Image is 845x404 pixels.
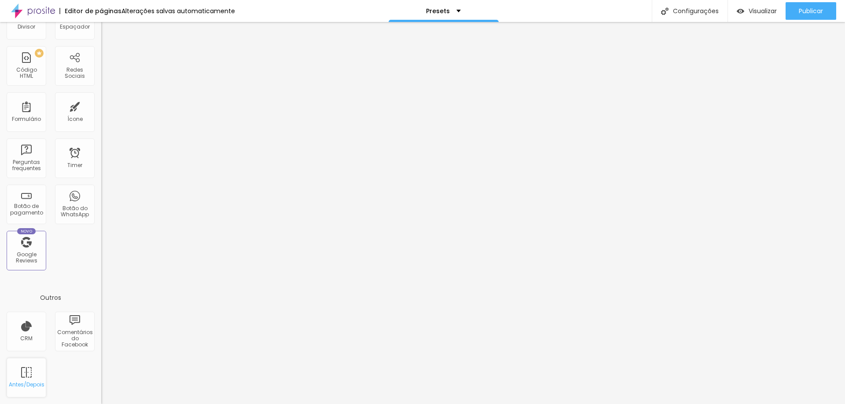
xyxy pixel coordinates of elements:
button: Publicar [786,2,836,20]
p: Presets [426,8,450,14]
div: Google Reviews [9,251,44,264]
div: Botão de pagamento [9,203,44,216]
div: Divisor [18,24,35,30]
div: Antes/Depois [9,382,44,388]
div: Botão do WhatsApp [57,205,92,218]
div: Redes Sociais [57,67,92,80]
div: Timer [67,162,82,168]
div: Alterações salvas automaticamente [121,8,235,14]
div: Comentários do Facebook [57,329,92,348]
iframe: Editor [101,22,845,404]
div: Editor de páginas [59,8,121,14]
div: Formulário [12,116,41,122]
div: Ícone [67,116,83,122]
div: Espaçador [60,24,90,30]
div: CRM [20,335,33,342]
button: Visualizar [728,2,786,20]
div: Perguntas frequentes [9,159,44,172]
div: Novo [17,228,36,234]
img: view-1.svg [737,7,744,15]
span: Publicar [799,7,823,15]
div: Código HTML [9,67,44,80]
img: Icone [661,7,669,15]
span: Visualizar [749,7,777,15]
